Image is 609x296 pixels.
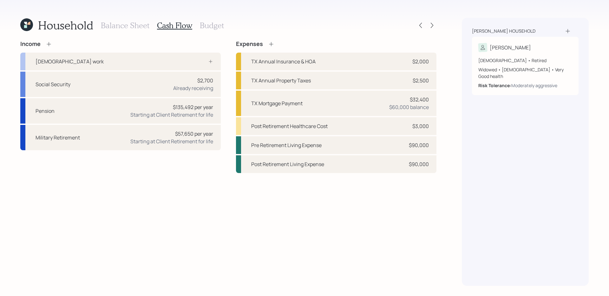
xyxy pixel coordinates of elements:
h3: Balance Sheet [101,21,149,30]
div: $32,400 [410,96,429,103]
h1: Household [38,18,93,32]
div: Moderately aggressive [511,82,557,89]
div: $57,650 per year [175,130,213,138]
div: $60,000 balance [389,103,429,111]
div: $2,500 [413,77,429,84]
h3: Budget [200,21,224,30]
div: Pension [36,107,55,115]
div: $2,700 [197,77,213,84]
div: Starting at Client Retirement for life [130,138,213,145]
div: $135,492 per year [173,103,213,111]
div: Post Retirement Healthcare Cost [251,122,328,130]
div: TX Mortgage Payment [251,100,303,107]
div: [DEMOGRAPHIC_DATA] work [36,58,104,65]
div: [DEMOGRAPHIC_DATA] • Retired [478,57,572,64]
div: [PERSON_NAME] household [472,28,535,34]
div: Starting at Client Retirement for life [130,111,213,119]
div: $90,000 [409,160,429,168]
div: $90,000 [409,141,429,149]
b: Risk Tolerance: [478,82,511,88]
div: Widowed • [DEMOGRAPHIC_DATA] • Very Good health [478,66,572,80]
h4: Expenses [236,41,263,48]
div: TX Annual Property Taxes [251,77,311,84]
div: Already receiving [173,84,213,92]
div: $3,000 [412,122,429,130]
div: Military Retirement [36,134,80,141]
div: $2,000 [412,58,429,65]
div: Pre Retirement Living Expense [251,141,322,149]
h3: Cash Flow [157,21,192,30]
div: Social Security [36,80,70,88]
h4: Income [20,41,41,48]
div: Post Retirement Living Expense [251,160,324,168]
div: TX Annual Insurance & HOA [251,58,316,65]
div: [PERSON_NAME] [490,44,531,51]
